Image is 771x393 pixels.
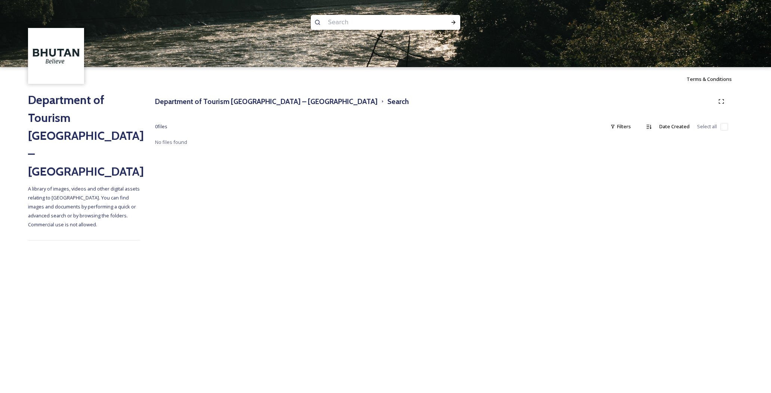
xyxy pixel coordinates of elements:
[697,123,717,130] span: Select all
[155,96,378,107] h3: Department of Tourism [GEOGRAPHIC_DATA] – [GEOGRAPHIC_DATA]
[656,119,693,134] div: Date Created
[607,119,635,134] div: Filters
[29,29,83,83] img: BT_Logo_BB_Lockup_CMYK_High%2520Res.jpg
[687,75,743,84] a: Terms & Conditions
[28,91,140,180] h2: Department of Tourism [GEOGRAPHIC_DATA] – [GEOGRAPHIC_DATA]
[324,14,427,31] input: Search
[28,185,141,228] span: A library of images, videos and other digital assets relating to [GEOGRAPHIC_DATA]. You can find ...
[687,76,732,82] span: Terms & Conditions
[155,139,187,145] span: No files found
[155,123,167,130] span: 0 file s
[387,96,409,107] h3: Search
